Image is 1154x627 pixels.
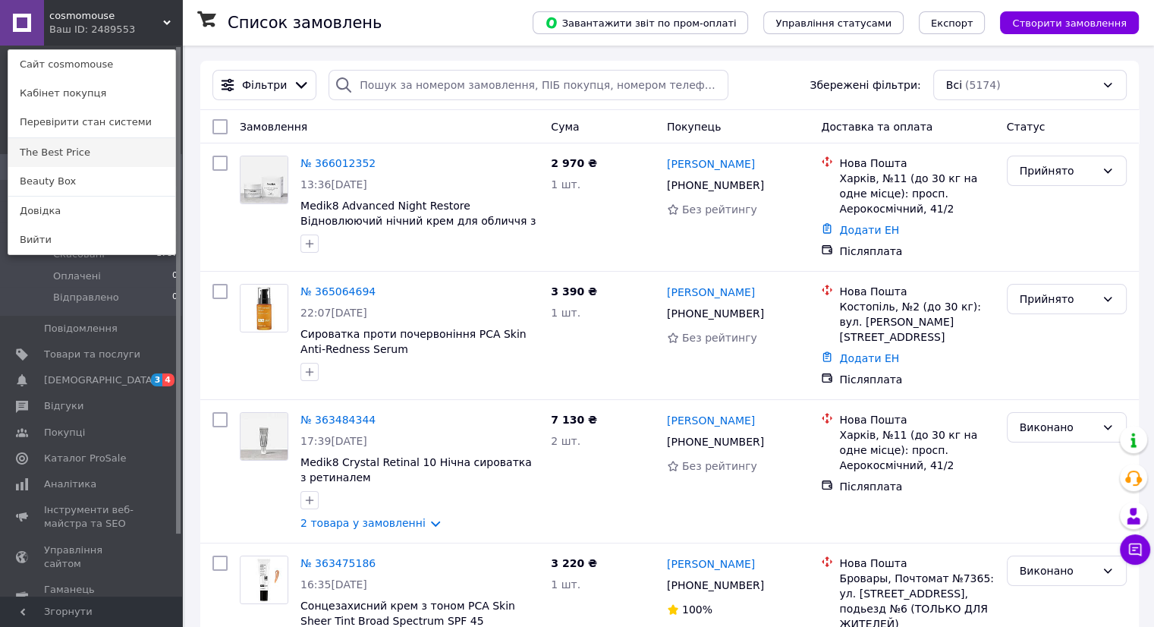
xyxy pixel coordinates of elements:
div: [PHONE_NUMBER] [664,575,767,596]
a: № 363484344 [300,414,376,426]
a: Сироватка проти почервоніння PCA Skin Anti-Redness Serum [300,328,527,355]
span: Створити замовлення [1012,17,1127,29]
span: (5174) [965,79,1001,91]
span: Каталог ProSale [44,452,126,465]
h1: Список замовлень [228,14,382,32]
a: Вийти [8,225,175,254]
span: 16:35[DATE] [300,578,367,591]
button: Експорт [919,11,986,34]
a: Beauty Box [8,167,175,196]
div: Нова Пошта [839,156,994,171]
div: Нова Пошта [839,284,994,299]
span: 17:39[DATE] [300,435,367,447]
span: Експорт [931,17,973,29]
span: cosmomouse [49,9,163,23]
span: Доставка та оплата [821,121,932,133]
a: Додати ЕН [839,224,899,236]
a: Фото товару [240,412,288,461]
a: Фото товару [240,556,288,604]
span: Повідомлення [44,322,118,336]
span: 13:36[DATE] [300,178,367,191]
a: [PERSON_NAME] [667,156,755,172]
span: Без рейтингу [682,332,757,344]
img: Фото товару [241,285,288,332]
span: 3 [151,373,163,386]
div: Прийнято [1020,162,1096,179]
span: Покупець [667,121,721,133]
span: 1 шт. [551,307,580,319]
div: Нова Пошта [839,412,994,427]
span: Всі [946,77,962,93]
span: Відгуки [44,399,83,413]
span: Гаманець компанії [44,583,140,610]
span: 2 970 ₴ [551,157,597,169]
span: 1 шт. [551,578,580,591]
span: 7 130 ₴ [551,414,597,426]
a: Додати ЕН [839,352,899,364]
button: Створити замовлення [1000,11,1139,34]
span: Збережені фільтри: [810,77,920,93]
span: Відправлено [53,291,119,304]
div: Виконано [1020,419,1096,436]
div: Післяплата [839,479,994,494]
span: 2 шт. [551,435,580,447]
div: Харків, №11 (до 30 кг на одне місце): просп. Аерокосмічний, 41/2 [839,171,994,216]
a: [PERSON_NAME] [667,285,755,300]
button: Управління статусами [763,11,904,34]
div: [PHONE_NUMBER] [664,431,767,452]
span: Інструменти веб-майстра та SEO [44,503,140,531]
a: Сонцезахисний крем з тоном PCA Skin Sheer Tint Broad Spectrum SPF 45 [300,600,515,627]
span: Статус [1007,121,1046,133]
img: Фото товару [241,413,288,460]
a: № 365064694 [300,285,376,298]
span: Товари та послуги [44,348,140,361]
span: 100% [682,603,712,616]
span: [DEMOGRAPHIC_DATA] [44,373,156,387]
input: Пошук за номером замовлення, ПІБ покупця, номером телефону, Email, номером накладної [329,70,728,100]
a: Фото товару [240,156,288,204]
span: 3 220 ₴ [551,557,597,569]
span: Без рейтингу [682,203,757,216]
a: Medik8 Advanced Night Restore Відновлюючий нічний крем для обличчя з мульти-керамідами [300,200,536,242]
div: Післяплата [839,372,994,387]
span: Управління сайтом [44,544,140,571]
div: Прийнято [1020,291,1096,307]
span: Покупці [44,426,85,440]
a: Medik8 Crystal Retinal 10 Нічна сироватка з ретиналем [300,456,532,484]
img: Фото товару [241,556,288,603]
span: Фільтри [242,77,287,93]
span: Замовлення [240,121,307,133]
div: Костопіль, №2 (до 30 кг): вул. [PERSON_NAME][STREET_ADDRESS] [839,299,994,345]
span: Без рейтингу [682,460,757,472]
div: Виконано [1020,562,1096,579]
span: Оплачені [53,269,101,283]
span: 3 390 ₴ [551,285,597,298]
a: Сайт cosmomouse [8,50,175,79]
div: [PHONE_NUMBER] [664,303,767,324]
div: Харків, №11 (до 30 кг на одне місце): просп. Аерокосмічний, 41/2 [839,427,994,473]
button: Завантажити звіт по пром-оплаті [533,11,748,34]
span: Cума [551,121,579,133]
div: [PHONE_NUMBER] [664,175,767,196]
span: Управління статусами [775,17,891,29]
a: Створити замовлення [985,16,1139,28]
button: Чат з покупцем [1120,534,1150,565]
a: [PERSON_NAME] [667,413,755,428]
a: Фото товару [240,284,288,332]
div: Післяплата [839,244,994,259]
a: The Best Price [8,138,175,167]
span: 0 [172,291,178,304]
div: Ваш ID: 2489553 [49,23,113,36]
img: Фото товару [241,156,288,203]
span: 0 [172,269,178,283]
a: [PERSON_NAME] [667,556,755,572]
a: Кабінет покупця [8,79,175,108]
a: № 366012352 [300,157,376,169]
span: Завантажити звіт по пром-оплаті [545,16,736,30]
a: Перевірити стан системи [8,108,175,137]
a: 2 товара у замовленні [300,517,426,529]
